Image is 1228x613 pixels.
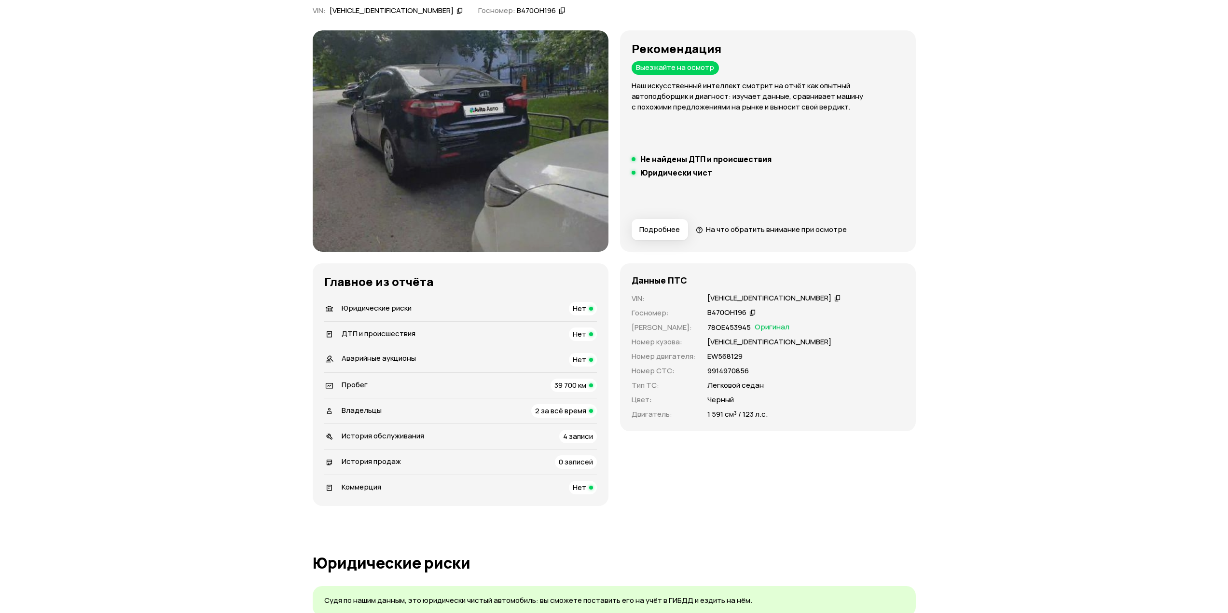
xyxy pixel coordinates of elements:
span: Нет [573,329,586,339]
p: [PERSON_NAME] : [632,322,696,333]
span: Коммерция [342,482,381,492]
p: Номер СТС : [632,366,696,376]
p: Наш искусственный интеллект смотрит на отчёт как опытный автоподборщик и диагност: изучает данные... [632,81,904,112]
div: [VEHICLE_IDENTIFICATION_NUMBER] [330,6,454,16]
span: Нет [573,303,586,313]
p: ЕW568129 [707,351,743,362]
span: 39 700 км [554,380,586,390]
p: 9914970856 [707,366,749,376]
span: Аварийные аукционы [342,353,416,363]
div: Выезжайте на осмотр [632,61,719,75]
span: Пробег [342,380,368,390]
span: 2 за всё время [535,406,586,416]
h5: Не найдены ДТП и происшествия [640,154,772,164]
h5: Юридически чист [640,168,712,177]
p: Цвет : [632,395,696,405]
span: 4 записи [563,431,593,441]
p: VIN : [632,293,696,304]
span: VIN : [313,5,326,15]
button: Подробнее [632,219,688,240]
a: На что обратить внимание при осмотре [696,224,847,234]
p: Судя по нашим данным, это юридически чистый автомобиль: вы сможете поставить его на учёт в ГИБДД ... [324,596,904,606]
span: ДТП и происшествия [342,328,415,339]
div: [VEHICLE_IDENTIFICATION_NUMBER] [707,293,831,303]
p: Черный [707,395,734,405]
span: Нет [573,354,586,365]
h3: Рекомендация [632,42,904,55]
p: 1 591 см³ / 123 л.с. [707,409,768,420]
span: На что обратить внимание при осмотре [706,224,847,234]
span: История обслуживания [342,431,424,441]
span: 0 записей [559,457,593,467]
p: 78ОЕ453945 [707,322,751,333]
p: [VEHICLE_IDENTIFICATION_NUMBER] [707,337,831,347]
p: Номер кузова : [632,337,696,347]
div: В470ОН196 [517,6,556,16]
h4: Данные ПТС [632,275,687,286]
span: Юридические риски [342,303,412,313]
p: Легковой седан [707,380,764,391]
div: В470ОН196 [707,308,746,318]
h1: Юридические риски [313,554,916,572]
span: Госномер: [478,5,515,15]
span: Владельцы [342,405,382,415]
h3: Главное из отчёта [324,275,597,288]
p: Госномер : [632,308,696,318]
span: История продаж [342,456,401,466]
p: Двигатель : [632,409,696,420]
span: Нет [573,482,586,492]
p: Номер двигателя : [632,351,696,362]
span: Подробнее [639,225,680,234]
span: Оригинал [755,322,789,333]
p: Тип ТС : [632,380,696,391]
